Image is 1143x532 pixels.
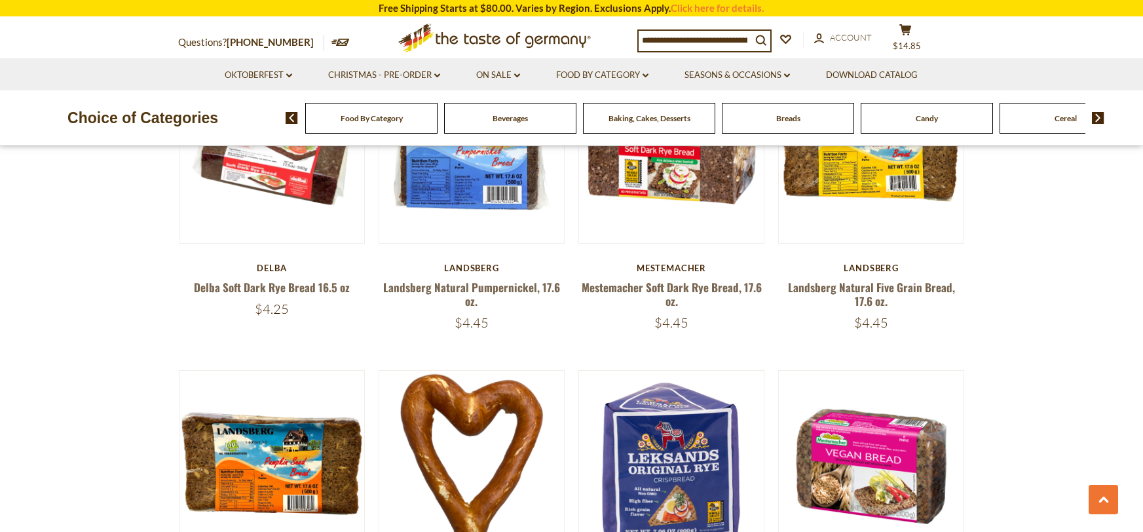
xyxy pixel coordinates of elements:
[814,31,872,45] a: Account
[286,112,298,124] img: previous arrow
[582,279,762,309] a: Mestemacher Soft Dark Rye Bread, 17.6 oz.
[609,113,690,123] a: Baking, Cakes, Desserts
[179,34,324,51] p: Questions?
[493,113,528,123] a: Beverages
[328,68,440,83] a: Christmas - PRE-ORDER
[1055,113,1077,123] a: Cereal
[776,113,800,123] a: Breads
[179,263,365,273] div: Delba
[455,314,489,331] span: $4.45
[916,113,938,123] a: Candy
[227,36,314,48] a: [PHONE_NUMBER]
[778,263,965,273] div: Landsberg
[779,58,964,244] img: Landsberg Natural Five Grain Bread, 17.6 oz.
[341,113,403,123] a: Food By Category
[476,68,520,83] a: On Sale
[383,279,560,309] a: Landsberg Natural Pumpernickel, 17.6 oz.
[379,263,565,273] div: Landsberg
[788,279,955,309] a: Landsberg Natural Five Grain Bread, 17.6 oz.
[854,314,888,331] span: $4.45
[654,314,688,331] span: $4.45
[179,58,365,244] img: Delba Soft Dark Rye Bread 16.5 oz
[886,24,926,56] button: $14.85
[556,68,648,83] a: Food By Category
[826,68,918,83] a: Download Catalog
[225,68,292,83] a: Oktoberfest
[579,58,764,244] img: Mestemacher Soft Dark Rye Bread, 17.6 oz.
[255,301,289,317] span: $4.25
[671,2,764,14] a: Click here for details.
[831,32,872,43] span: Account
[379,58,565,244] img: Landsberg Natural Pumpernickel, 17.6 oz.
[194,279,350,295] a: Delba Soft Dark Rye Bread 16.5 oz
[893,41,921,51] span: $14.85
[578,263,765,273] div: Mestemacher
[1092,112,1104,124] img: next arrow
[684,68,790,83] a: Seasons & Occasions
